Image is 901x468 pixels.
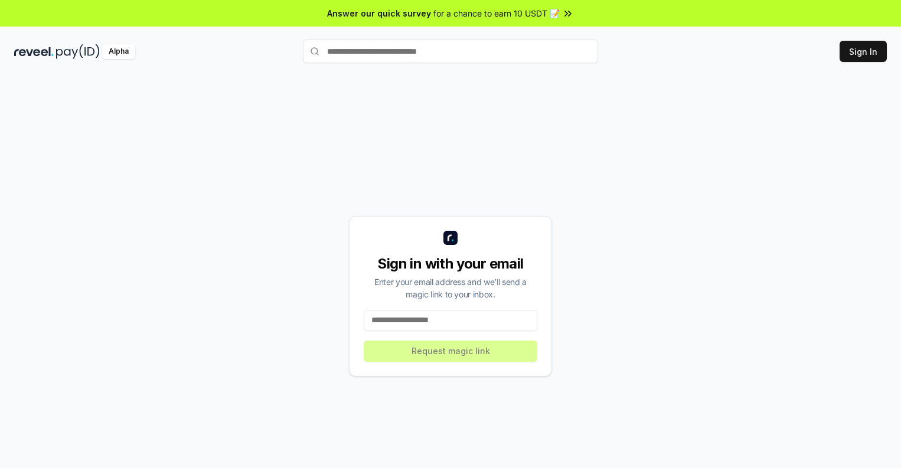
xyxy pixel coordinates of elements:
[433,7,560,19] span: for a chance to earn 10 USDT 📝
[364,276,537,300] div: Enter your email address and we’ll send a magic link to your inbox.
[364,254,537,273] div: Sign in with your email
[327,7,431,19] span: Answer our quick survey
[102,44,135,59] div: Alpha
[443,231,458,245] img: logo_small
[56,44,100,59] img: pay_id
[14,44,54,59] img: reveel_dark
[840,41,887,62] button: Sign In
